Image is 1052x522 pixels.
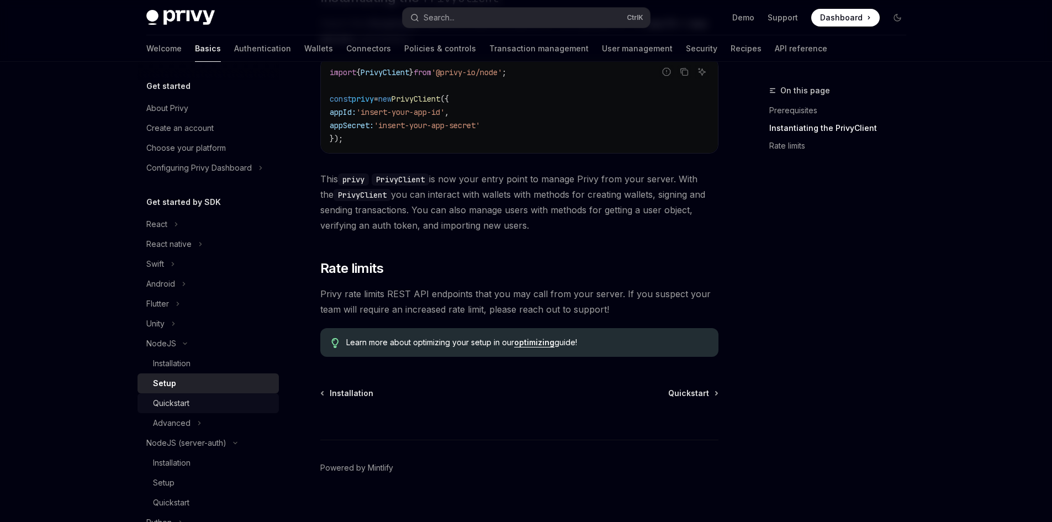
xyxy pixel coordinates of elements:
div: React native [146,238,192,251]
code: PrivyClient [334,189,391,201]
h5: Get started by SDK [146,196,221,209]
div: Create an account [146,122,214,135]
span: { [356,67,361,77]
button: Toggle Android section [138,274,279,294]
div: NodeJS (server-auth) [146,436,226,450]
a: Installation [138,453,279,473]
a: Setup [138,373,279,393]
div: Setup [153,377,176,390]
a: Quickstart [138,393,279,413]
div: Installation [153,357,191,370]
span: On this page [780,84,830,97]
a: Support [768,12,798,23]
a: User management [602,35,673,62]
a: Basics [195,35,221,62]
span: import [330,67,356,77]
span: Quickstart [668,388,709,399]
span: ({ [440,94,449,104]
h5: Get started [146,80,191,93]
span: PrivyClient [392,94,440,104]
button: Open search [403,8,650,28]
div: Unity [146,317,165,330]
div: Android [146,277,175,291]
a: Quickstart [138,493,279,513]
span: appSecret: [330,120,374,130]
a: Installation [138,354,279,373]
span: = [374,94,378,104]
span: }); [330,134,343,144]
a: Demo [732,12,754,23]
span: Rate limits [320,260,383,277]
div: Search... [424,11,454,24]
a: Wallets [304,35,333,62]
a: Policies & controls [404,35,476,62]
div: Installation [153,456,191,470]
span: const [330,94,352,104]
span: appId: [330,107,356,117]
button: Toggle React section [138,214,279,234]
img: dark logo [146,10,215,25]
a: Choose your platform [138,138,279,158]
code: privy [338,173,369,186]
span: ; [502,67,506,77]
a: optimizing [514,338,554,347]
a: Dashboard [811,9,880,27]
div: NodeJS [146,337,176,350]
div: Swift [146,257,164,271]
span: Ctrl K [627,13,643,22]
button: Toggle dark mode [889,9,906,27]
button: Toggle Advanced section [138,413,279,433]
button: Toggle NodeJS section [138,334,279,354]
button: Copy the contents from the code block [677,65,691,79]
a: Instantiating the PrivyClient [769,119,915,137]
span: 'insert-your-app-id' [356,107,445,117]
a: Quickstart [668,388,717,399]
span: } [409,67,414,77]
span: 'insert-your-app-secret' [374,120,480,130]
a: Powered by Mintlify [320,462,393,473]
a: Create an account [138,118,279,138]
a: About Privy [138,98,279,118]
span: '@privy-io/node' [431,67,502,77]
button: Ask AI [695,65,709,79]
a: Rate limits [769,137,915,155]
a: Recipes [731,35,762,62]
button: Report incorrect code [659,65,674,79]
div: Flutter [146,297,169,310]
span: Learn more about optimizing your setup in our guide! [346,337,707,348]
div: Configuring Privy Dashboard [146,161,252,175]
a: Prerequisites [769,102,915,119]
button: Toggle Configuring Privy Dashboard section [138,158,279,178]
span: Privy rate limits REST API endpoints that you may call from your server. If you suspect your team... [320,286,718,317]
button: Toggle Flutter section [138,294,279,314]
button: Toggle React native section [138,234,279,254]
div: Quickstart [153,397,189,410]
a: Transaction management [489,35,589,62]
a: Setup [138,473,279,493]
span: new [378,94,392,104]
span: PrivyClient [361,67,409,77]
code: PrivyClient [372,173,429,186]
div: About Privy [146,102,188,115]
a: Installation [321,388,373,399]
div: Quickstart [153,496,189,509]
a: Welcome [146,35,182,62]
a: Authentication [234,35,291,62]
a: Connectors [346,35,391,62]
span: Installation [330,388,373,399]
button: Toggle Swift section [138,254,279,274]
svg: Tip [331,338,339,348]
span: , [445,107,449,117]
span: Dashboard [820,12,863,23]
button: Toggle NodeJS (server-auth) section [138,433,279,453]
button: Toggle Unity section [138,314,279,334]
a: Security [686,35,717,62]
div: Choose your platform [146,141,226,155]
div: Setup [153,476,175,489]
span: This is now your entry point to manage Privy from your server. With the you can interact with wal... [320,171,718,233]
span: privy [352,94,374,104]
div: React [146,218,167,231]
span: from [414,67,431,77]
div: Advanced [153,416,191,430]
a: API reference [775,35,827,62]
